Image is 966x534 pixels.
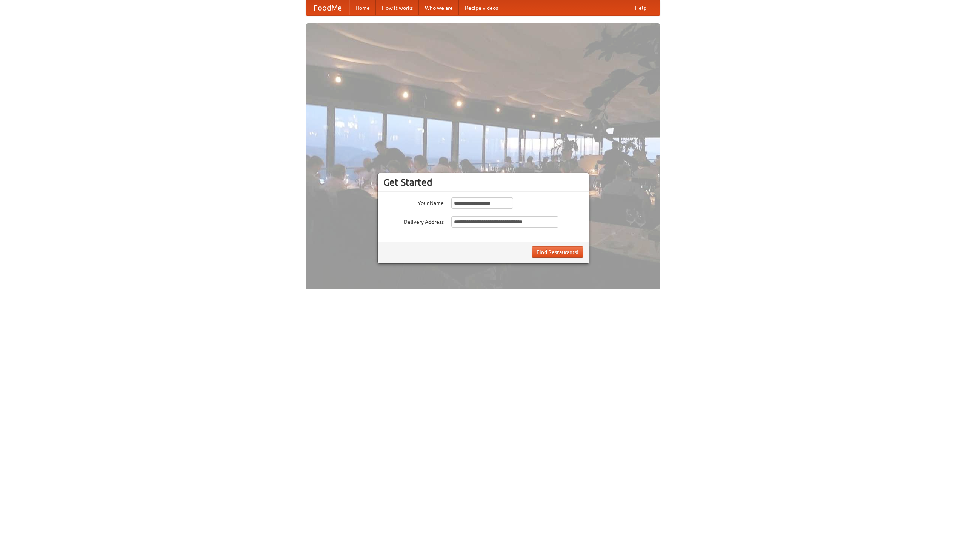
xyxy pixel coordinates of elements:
a: Recipe videos [459,0,504,15]
a: FoodMe [306,0,349,15]
a: Who we are [419,0,459,15]
button: Find Restaurants! [532,246,583,258]
label: Delivery Address [383,216,444,226]
a: Help [629,0,652,15]
a: Home [349,0,376,15]
h3: Get Started [383,177,583,188]
a: How it works [376,0,419,15]
label: Your Name [383,197,444,207]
